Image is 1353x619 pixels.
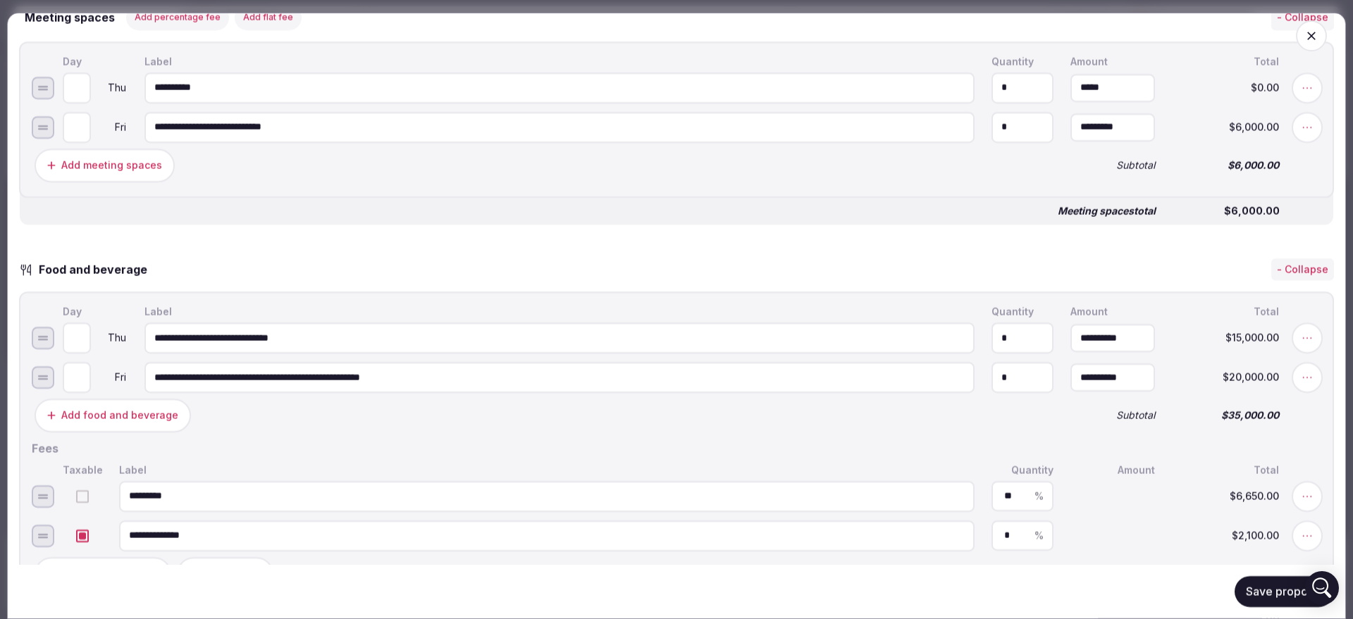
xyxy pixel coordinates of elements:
[1172,82,1279,92] span: $0.00
[1173,206,1280,215] span: $6,000.00
[1235,576,1334,607] button: Save proposal
[177,556,273,590] button: Add flat fee
[1271,258,1334,280] button: - Collapse
[60,304,130,320] div: Day
[989,54,1056,69] div: Quantity
[35,399,191,432] button: Add food and beverage
[1169,54,1282,69] div: Total
[33,261,161,277] h3: Food and beverage
[1034,530,1044,540] span: %
[94,82,128,92] div: Thu
[989,462,1056,477] div: Quantity
[1034,491,1044,501] span: %
[61,408,178,423] div: Add food and beverage
[116,462,977,477] div: Label
[1172,333,1279,343] span: $15,000.00
[1068,408,1158,423] div: Subtotal
[1068,304,1158,320] div: Amount
[142,54,977,69] div: Label
[1172,411,1279,420] span: $35,000.00
[32,441,1321,456] h2: Fees
[1068,157,1158,173] div: Subtotal
[1169,304,1282,320] div: Total
[35,556,171,590] button: Add percentage fee
[1172,373,1279,382] span: $20,000.00
[61,158,162,172] div: Add meeting spaces
[35,148,175,182] button: Add meeting spaces
[1068,462,1158,477] div: Amount
[1172,491,1279,501] span: $6,650.00
[1068,54,1158,69] div: Amount
[60,54,130,69] div: Day
[94,122,128,132] div: Fri
[94,373,128,382] div: Fri
[989,304,1056,320] div: Quantity
[142,304,977,320] div: Label
[1172,122,1279,132] span: $6,000.00
[1058,206,1156,215] span: Meeting spaces total
[60,462,105,477] div: Taxable
[1172,530,1279,540] span: $2,100.00
[1169,462,1282,477] div: Total
[94,333,128,343] div: Thu
[1172,160,1279,170] span: $6,000.00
